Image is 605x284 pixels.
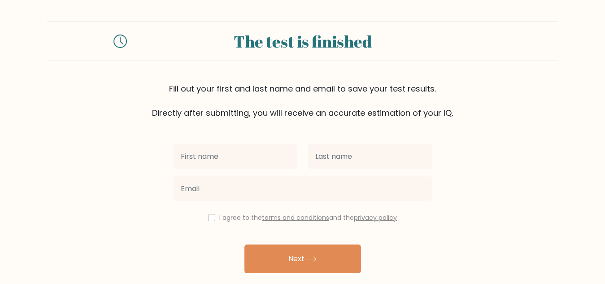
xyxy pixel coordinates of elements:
[308,144,432,169] input: Last name
[262,213,329,222] a: terms and conditions
[219,213,397,222] label: I agree to the and the
[138,29,468,53] div: The test is finished
[47,83,558,119] div: Fill out your first and last name and email to save your test results. Directly after submitting,...
[174,144,297,169] input: First name
[174,176,432,201] input: Email
[354,213,397,222] a: privacy policy
[244,245,361,273] button: Next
